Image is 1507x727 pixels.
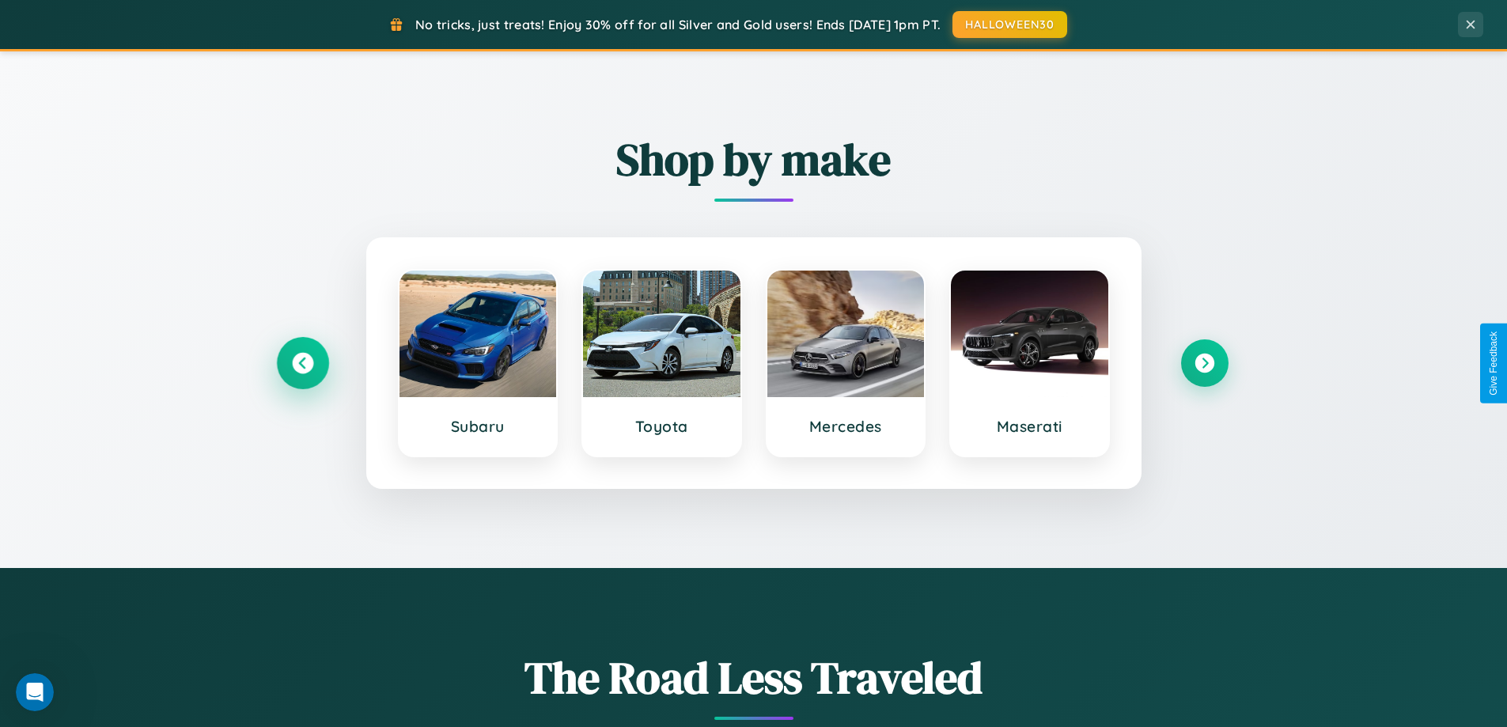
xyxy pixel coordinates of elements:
[952,11,1067,38] button: HALLOWEEN30
[967,417,1092,436] h3: Maserati
[279,647,1229,708] h1: The Road Less Traveled
[415,417,541,436] h3: Subaru
[415,17,941,32] span: No tricks, just treats! Enjoy 30% off for all Silver and Gold users! Ends [DATE] 1pm PT.
[783,417,909,436] h3: Mercedes
[16,673,54,711] iframe: Intercom live chat
[1488,331,1499,396] div: Give Feedback
[599,417,725,436] h3: Toyota
[279,129,1229,190] h2: Shop by make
